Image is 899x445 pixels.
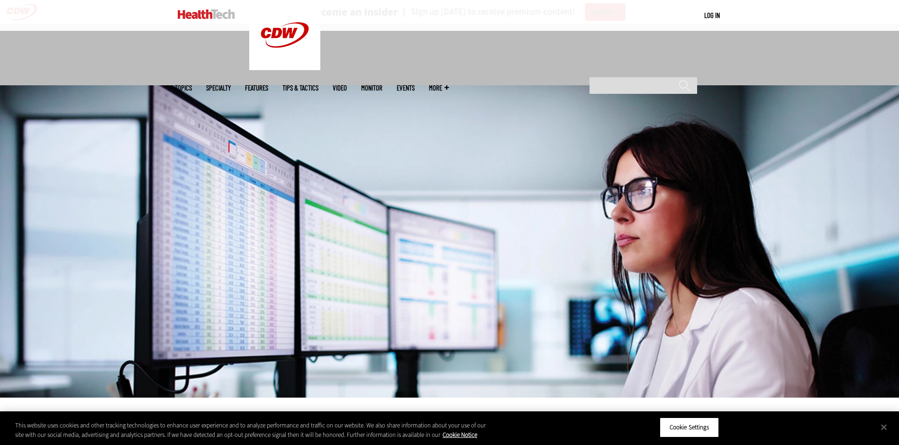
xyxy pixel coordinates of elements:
[175,84,192,91] span: Topics
[660,418,719,437] button: Cookie Settings
[178,9,235,19] img: Home
[429,84,449,91] span: More
[397,84,415,91] a: Events
[704,11,720,19] a: Log in
[245,84,268,91] a: Features
[443,431,477,439] a: More information about your privacy
[282,84,318,91] a: Tips & Tactics
[873,417,894,437] button: Close
[333,84,347,91] a: Video
[249,63,320,73] a: CDW
[704,10,720,20] div: User menu
[15,421,494,439] div: This website uses cookies and other tracking technologies to enhance user experience and to analy...
[206,84,231,91] span: Specialty
[361,84,382,91] a: MonITor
